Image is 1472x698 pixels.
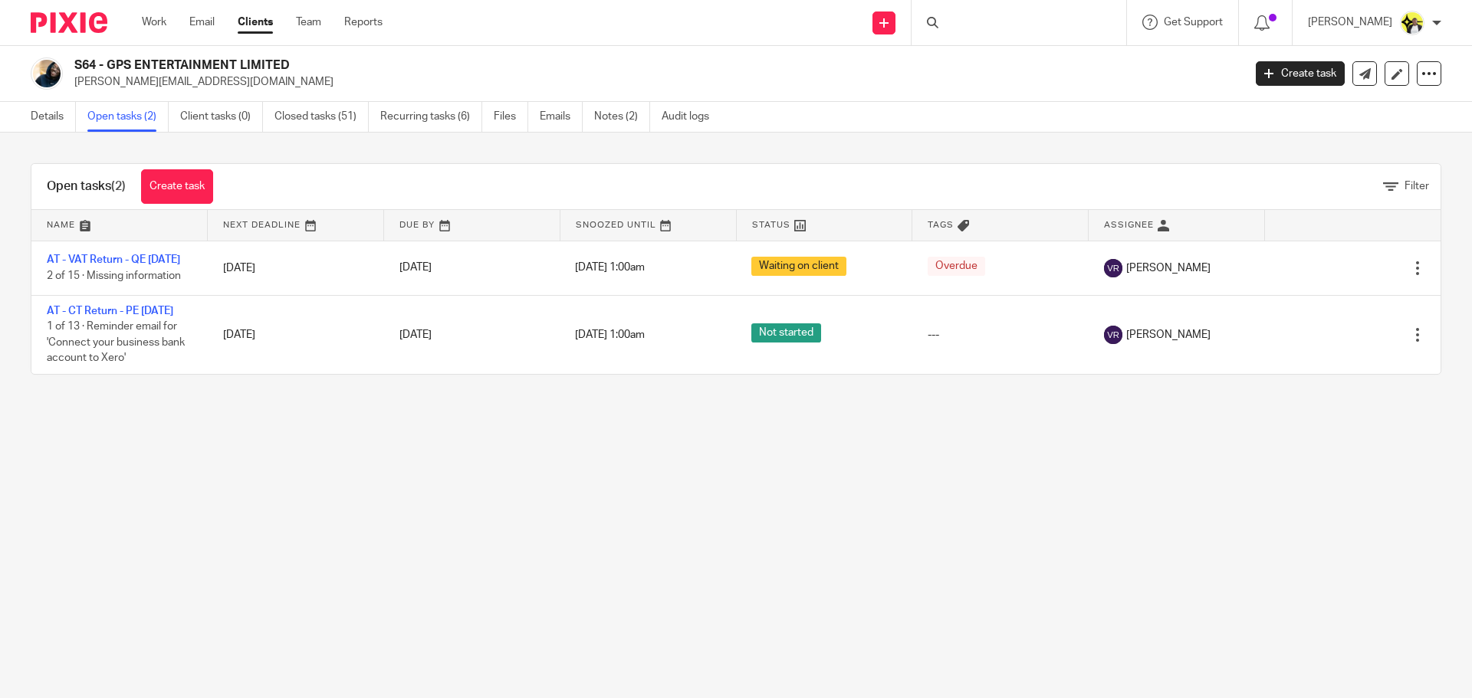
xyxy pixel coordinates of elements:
span: [PERSON_NAME] [1126,261,1211,276]
span: [DATE] 1:00am [575,329,645,340]
h2: S64 - GPS ENTERTAINMENT LIMITED [74,57,1001,74]
span: Filter [1405,181,1429,192]
a: Open tasks (2) [87,102,169,132]
a: AT - VAT Return - QE [DATE] [47,254,180,265]
span: [DATE] 1:00am [575,263,645,274]
a: Create task [141,169,213,204]
p: [PERSON_NAME][EMAIL_ADDRESS][DOMAIN_NAME] [74,74,1233,90]
div: --- [928,327,1073,342]
img: svg%3E [1104,259,1122,277]
td: [DATE] [208,295,384,374]
span: Status [752,221,790,229]
span: [DATE] [399,263,432,274]
a: Clients [238,15,273,30]
a: Team [296,15,321,30]
a: Details [31,102,76,132]
span: Not started [751,323,821,342]
span: 2 of 15 · Missing information [47,270,181,281]
span: Tags [928,221,954,229]
a: Audit logs [662,102,721,132]
a: Emails [540,102,583,132]
span: 1 of 13 · Reminder email for 'Connect your business bank account to Xero' [47,322,185,364]
img: Pixie [31,12,107,33]
a: Recurring tasks (6) [380,102,482,132]
span: [DATE] [399,329,432,340]
h1: Open tasks [47,179,126,195]
img: Carine-Starbridge.jpg [1400,11,1424,35]
a: Create task [1256,61,1345,86]
a: Email [189,15,215,30]
span: Get Support [1164,17,1223,28]
a: Reports [344,15,383,30]
img: svg%3E [1104,326,1122,344]
span: (2) [111,180,126,192]
a: Files [494,102,528,132]
img: Glenn%20Sonko.jpg [31,57,63,90]
a: Work [142,15,166,30]
a: Client tasks (0) [180,102,263,132]
a: AT - CT Return - PE [DATE] [47,306,173,316]
span: [PERSON_NAME] [1126,327,1211,342]
a: Notes (2) [594,102,650,132]
span: Snoozed Until [576,221,656,229]
span: Overdue [928,257,985,276]
p: [PERSON_NAME] [1308,15,1392,30]
a: Closed tasks (51) [274,102,369,132]
td: [DATE] [208,241,384,295]
span: Waiting on client [751,257,846,276]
